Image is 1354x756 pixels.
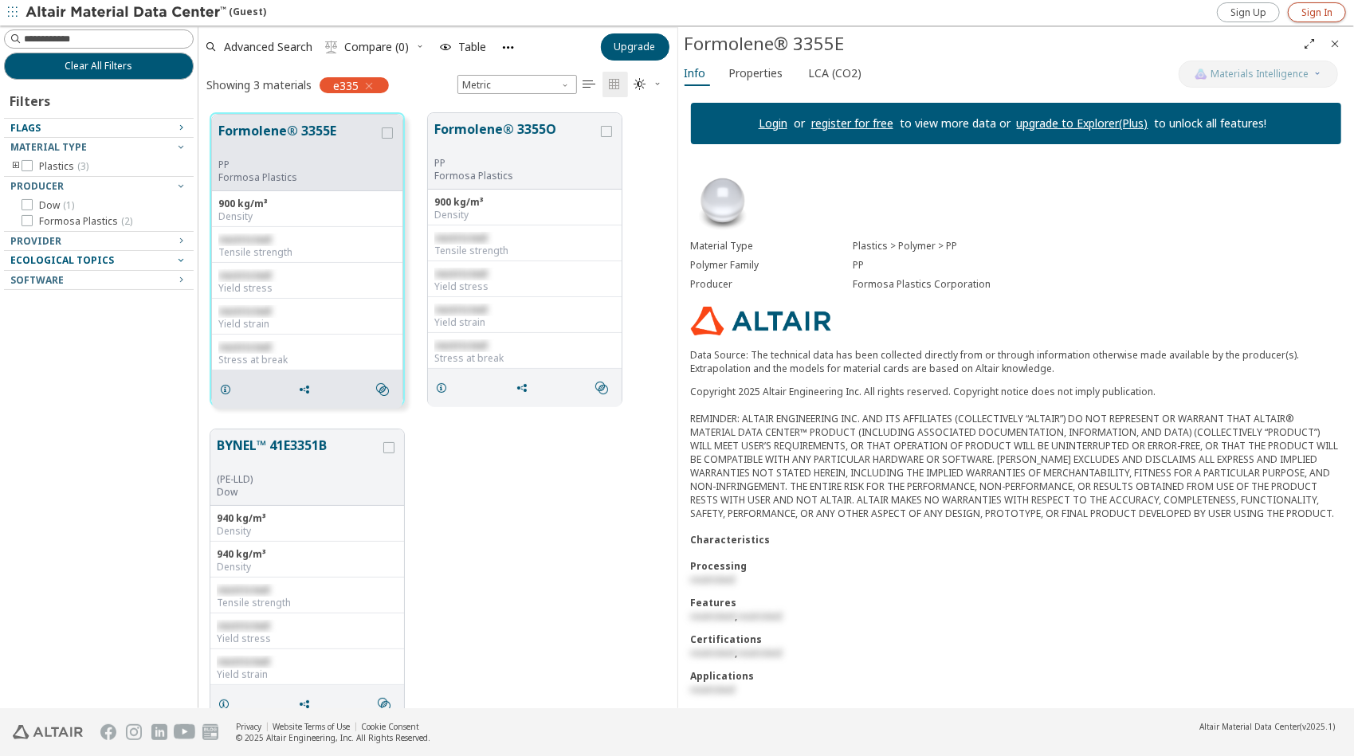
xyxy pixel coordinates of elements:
i:  [583,78,596,91]
a: Login [759,116,787,131]
button: Provider [4,232,194,251]
a: Sign Up [1217,2,1280,22]
span: Software [10,273,64,287]
div: PP [854,259,1341,272]
div: Plastics > Polymer > PP [854,240,1341,253]
button: Similar search [371,688,404,720]
span: Metric [457,75,577,94]
i:  [376,383,389,396]
span: Ecological Topics [10,253,114,267]
button: Formolene® 3355E [218,121,379,159]
span: e335 [333,78,359,92]
span: restricted [217,655,269,668]
div: Material Type [691,240,854,253]
div: Yield stress [218,282,396,295]
span: restricted [218,340,271,354]
div: (PE-LLD) [217,473,380,486]
i:  [325,41,338,53]
button: Table View [577,72,602,97]
button: Ecological Topics [4,251,194,270]
button: Formolene® 3355O [434,119,598,157]
p: Formosa Plastics [434,170,598,182]
span: restricted [217,619,269,633]
div: (v2025.1) [1199,721,1335,732]
div: Stress at break [434,352,615,365]
span: Altair Material Data Center [1199,721,1300,732]
div: Filters [4,80,58,118]
span: Compare (0) [344,41,409,53]
img: Material Type Image [691,170,755,233]
button: Share [508,372,542,404]
span: LCA (CO2) [809,61,862,86]
i:  [634,78,647,91]
div: Tensile strength [434,245,615,257]
button: Details [212,374,245,405]
button: Producer [4,177,194,196]
div: Producer [691,278,854,291]
button: Details [428,372,461,404]
div: Characteristics [691,533,1342,546]
a: upgrade to Explorer(Plus) [1017,116,1148,131]
div: Processing [691,559,1342,573]
div: Certifications [691,633,1342,646]
button: Material Type [4,138,194,157]
div: Yield stress [434,280,615,293]
img: AI Copilot [1195,68,1207,80]
button: Close [1322,31,1348,57]
button: Share [291,374,324,405]
p: to view more data or [893,116,1017,131]
span: restricted [434,267,487,280]
a: Privacy [236,721,261,732]
span: Upgrade [614,41,656,53]
img: Altair Material Data Center [26,5,229,21]
p: Dow [217,486,380,499]
div: Tensile strength [218,246,396,259]
div: PP [218,159,379,171]
div: Yield strain [217,668,398,681]
div: grid [198,101,677,709]
span: restricted [434,339,487,352]
span: Plastics [39,160,88,173]
span: Sign Up [1230,6,1266,19]
span: Provider [10,234,61,248]
button: Clear All Filters [4,53,194,80]
button: Similar search [588,372,622,404]
button: Theme [628,72,669,97]
a: Website Terms of Use [273,721,350,732]
span: restricted [691,573,736,586]
span: restricted [691,683,736,696]
div: Formosa Plastics Corporation [854,278,1341,291]
span: restricted [218,233,271,246]
img: Logo - Provider [691,307,831,335]
div: Features [691,596,1342,609]
span: restricted [217,583,269,597]
a: Sign In [1288,2,1346,22]
div: Regional Availability [691,706,1342,719]
span: Materials Intelligence [1211,68,1309,80]
button: Share [291,688,324,720]
div: 900 kg/m³ [434,196,615,209]
span: Table [458,41,486,53]
span: restricted [738,646,783,660]
span: Advanced Search [224,41,312,53]
i:  [609,78,622,91]
span: Producer [10,179,64,193]
div: Formolene® 3355E [685,31,1297,57]
p: Formosa Plastics [218,171,379,184]
div: © 2025 Altair Engineering, Inc. All Rights Reserved. [236,732,430,743]
span: Clear All Filters [65,60,133,72]
span: Properties [729,61,783,86]
div: Polymer Family [691,259,854,272]
span: Info [685,61,706,86]
i:  [595,382,608,394]
a: Cookie Consent [361,721,419,732]
span: restricted [218,268,271,282]
span: ( 1 ) [63,198,74,212]
div: , [691,646,1342,660]
button: Details [210,688,244,720]
i: toogle group [10,160,22,173]
span: ( 3 ) [77,159,88,173]
span: restricted [691,646,736,660]
span: restricted [434,231,487,245]
button: Similar search [369,374,402,405]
